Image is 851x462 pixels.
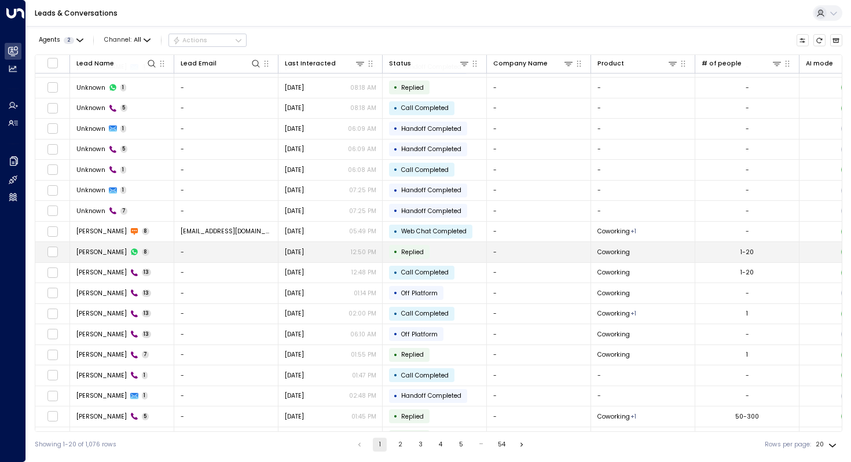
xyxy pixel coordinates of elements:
div: Company Name [493,58,548,69]
span: 8 [142,228,150,235]
div: - [746,145,749,153]
div: Lead Name [76,58,157,69]
span: 13 [142,269,152,276]
span: Annalivolsi90@gmail.com [181,227,272,236]
span: Channel: [101,34,154,46]
div: • [394,327,398,342]
span: Refresh [813,34,826,47]
div: • [394,142,398,157]
div: • [394,80,398,95]
div: Office [630,227,636,236]
td: - [174,181,278,201]
span: Replied [401,83,424,92]
td: - [487,242,591,262]
span: Sep 30, 2025 [285,289,304,298]
td: - [487,222,591,242]
p: 06:09 AM [348,124,376,133]
span: Handoff Completed [401,145,461,153]
span: Replied [401,248,424,256]
span: Coworking [597,289,630,298]
div: 1-20 [740,248,754,256]
p: 02:00 PM [349,309,376,318]
span: Toggle select row [47,349,58,360]
td: - [174,160,278,180]
p: 07:25 PM [349,207,376,215]
div: • [394,162,398,177]
div: 1 [746,350,748,359]
span: Toggle select row [47,206,58,217]
td: - [174,304,278,324]
span: 13 [142,289,152,297]
span: Agents [39,37,60,43]
div: • [394,388,398,404]
span: Yesterday [285,166,304,174]
div: • [394,121,398,136]
td: - [487,78,591,98]
td: - [591,119,695,139]
span: Orla Hubbard [76,248,127,256]
span: Web Chat Completed [401,227,467,236]
span: Oct 10, 2025 [285,227,304,236]
div: - [746,83,749,92]
span: Unknown [76,124,105,133]
span: Toggle select row [47,164,58,175]
td: - [487,181,591,201]
span: Coworking [597,330,630,339]
span: Orla Hubbard [76,289,127,298]
span: Call Completed [401,104,449,112]
td: - [174,386,278,406]
td: - [487,160,591,180]
span: Orla Hubbard [76,268,127,277]
td: - [487,345,591,365]
span: Handoff Completed [401,391,461,400]
button: Customize [797,34,809,47]
span: 1 [142,392,148,399]
label: Rows per page: [765,440,811,449]
span: Sep 09, 2025 [285,371,304,380]
span: Call Completed [401,166,449,174]
span: Yesterday [285,145,304,153]
p: 06:09 AM [348,145,376,153]
div: • [394,203,398,218]
div: 50-300 [735,412,759,421]
span: 5 [120,104,128,112]
div: 1-20 [740,268,754,277]
span: Toggle select all [47,57,58,68]
p: 08:18 AM [350,104,376,112]
span: Sep 09, 2025 [285,350,304,359]
span: Sep 27, 2025 [285,309,304,318]
span: Toggle select row [47,247,58,258]
div: Private Office [630,412,636,421]
span: Toggle select row [47,123,58,134]
span: Call Completed [401,309,449,318]
a: Leads & Conversations [35,8,118,18]
span: Coworking [597,227,630,236]
span: Toggle select row [47,411,58,422]
span: Coworking [597,309,630,318]
td: - [487,98,591,119]
span: Sep 08, 2025 [285,391,304,400]
span: 8 [142,248,150,256]
span: 5 [142,413,149,420]
p: 12:50 PM [351,248,376,256]
div: • [394,285,398,300]
div: • [394,265,398,280]
span: Oct 11, 2025 [285,186,304,195]
button: Go to page 5 [454,438,468,452]
div: # of people [702,58,742,69]
div: • [394,368,398,383]
span: Toggle select row [47,226,58,237]
td: - [174,365,278,386]
td: - [487,386,591,406]
span: Call Completed [401,371,449,380]
span: 2 [64,37,74,44]
div: - [746,207,749,215]
div: Showing 1-20 of 1,076 rows [35,440,116,449]
span: 7 [142,351,149,358]
span: Call Completed [401,268,449,277]
span: 1 [120,84,127,91]
td: - [591,78,695,98]
button: Go to next page [515,438,529,452]
span: Yesterday [285,124,304,133]
span: Replied [401,350,424,359]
